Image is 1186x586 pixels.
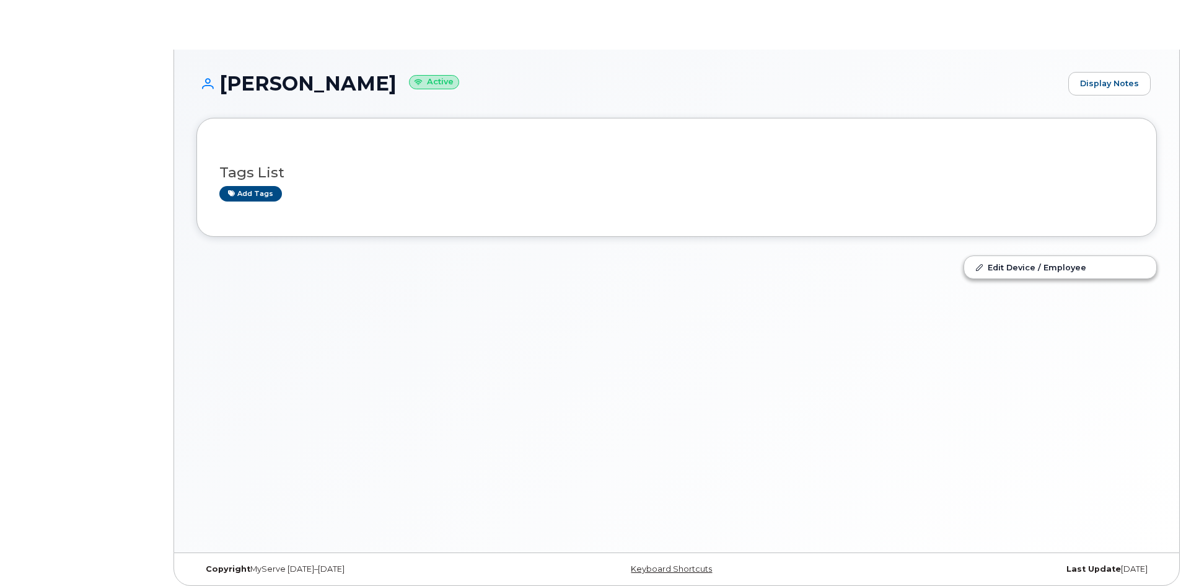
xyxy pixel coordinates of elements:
[219,165,1134,180] h3: Tags List
[964,256,1156,278] a: Edit Device / Employee
[206,564,250,574] strong: Copyright
[1066,564,1121,574] strong: Last Update
[219,186,282,202] a: Add tags
[837,564,1157,574] div: [DATE]
[631,564,712,574] a: Keyboard Shortcuts
[409,75,459,89] small: Active
[1068,72,1151,95] a: Display Notes
[196,564,517,574] div: MyServe [DATE]–[DATE]
[196,73,1062,94] h1: [PERSON_NAME]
